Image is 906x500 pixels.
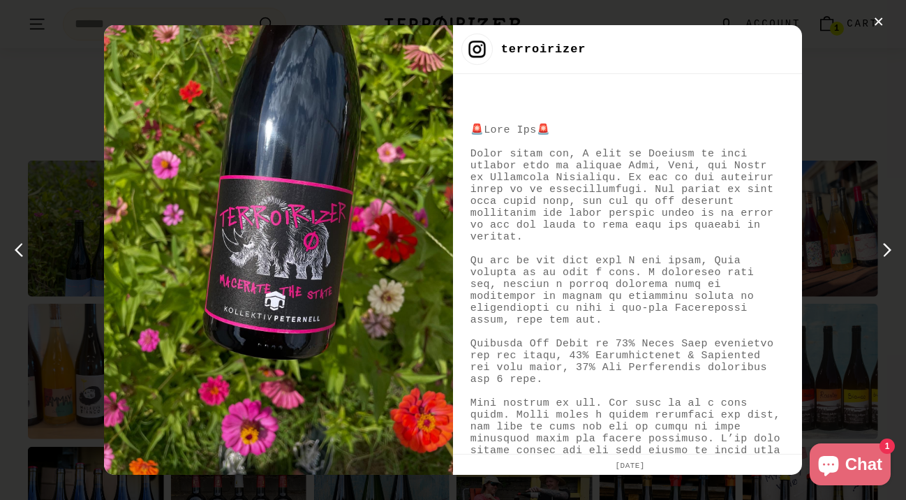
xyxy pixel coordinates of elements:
inbox-online-store-chat: Shopify online store chat [805,443,895,489]
div: previous post [10,239,33,261]
div: terroirizer [501,41,586,57]
a: Opens @terroirizer Instagram profile on a new window [501,41,586,57]
span: [DATE] [610,462,645,470]
div: close button [868,12,889,33]
img: Instagram profile picture [461,34,493,65]
div: Instagram post details [104,25,801,475]
div: next post [873,239,896,261]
